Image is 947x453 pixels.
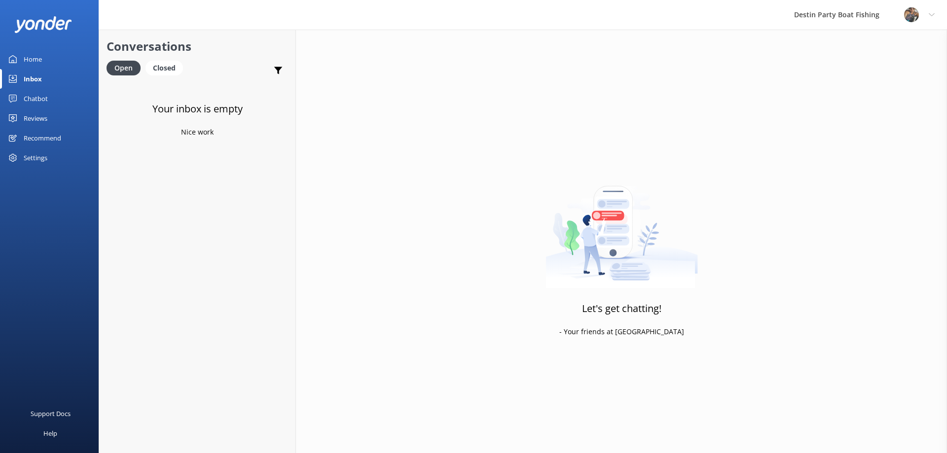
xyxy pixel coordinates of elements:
img: yonder-white-logo.png [15,16,72,33]
h2: Conversations [107,37,288,56]
div: Reviews [24,108,47,128]
h3: Let's get chatting! [582,301,661,316]
div: Home [24,49,42,69]
div: Closed [146,61,183,75]
div: Support Docs [31,404,71,423]
img: artwork of a man stealing a conversation from at giant smartphone [546,165,698,288]
div: Settings [24,148,47,168]
div: Chatbot [24,89,48,108]
a: Closed [146,62,188,73]
img: 250-1666038197.jpg [904,7,919,22]
div: Open [107,61,141,75]
a: Open [107,62,146,73]
p: - Your friends at [GEOGRAPHIC_DATA] [559,326,684,337]
div: Help [43,423,57,443]
div: Recommend [24,128,61,148]
h3: Your inbox is empty [152,101,243,117]
p: Nice work [181,127,214,138]
div: Inbox [24,69,42,89]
